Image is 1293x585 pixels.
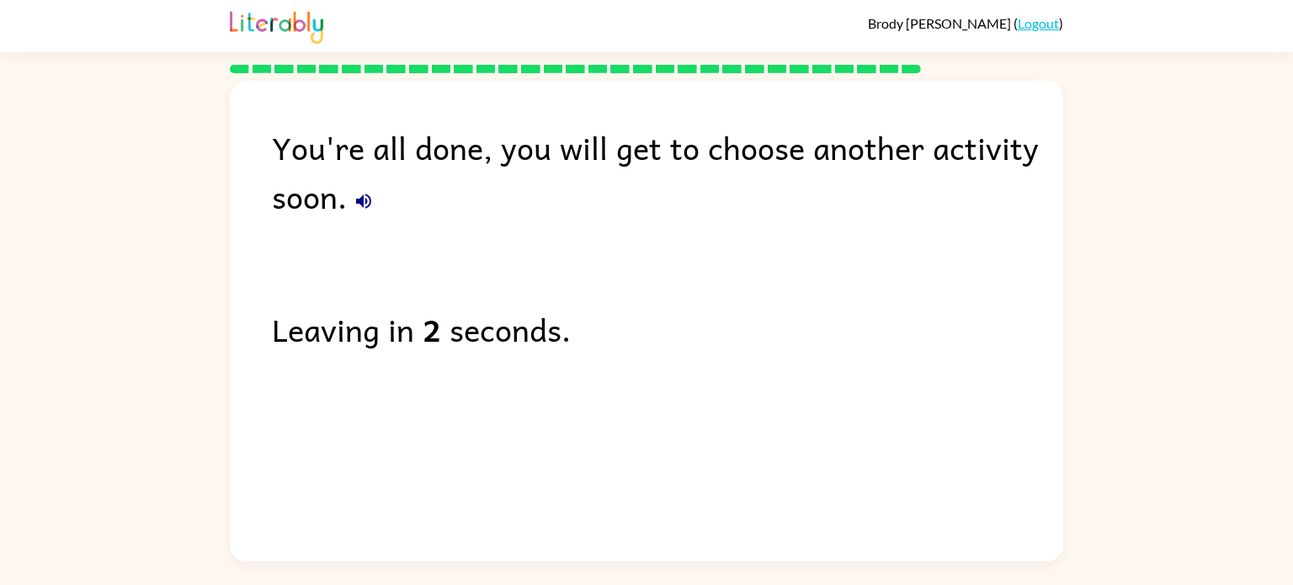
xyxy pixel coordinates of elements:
img: Literably [230,7,323,44]
div: ( ) [868,15,1063,31]
div: You're all done, you will get to choose another activity soon. [272,123,1063,221]
a: Logout [1018,15,1059,31]
div: Leaving in seconds. [272,305,1063,354]
span: Brody [PERSON_NAME] [868,15,1014,31]
b: 2 [423,305,441,354]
